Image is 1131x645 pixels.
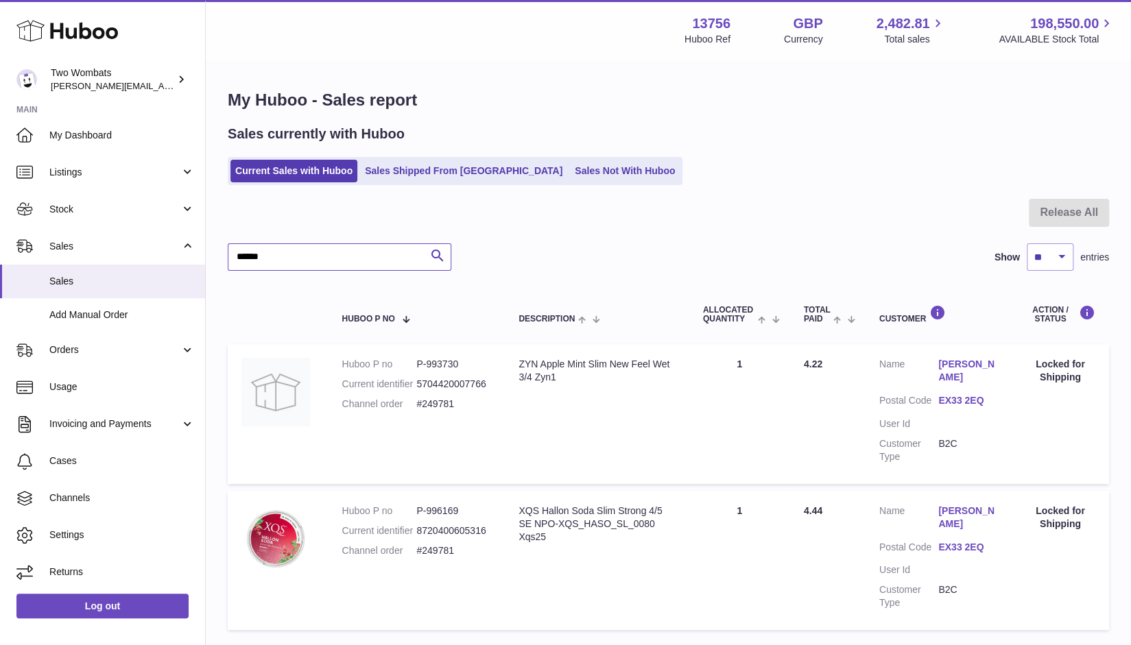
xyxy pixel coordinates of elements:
span: Sales [49,240,180,253]
td: 1 [689,344,790,483]
span: Usage [49,380,195,393]
div: ZYN Apple Mint Slim New Feel Wet 3/4 Zyn1 [519,358,675,384]
div: Customer [879,305,998,324]
img: XQS_Hallon_Soda_Slim_Strong_4_5_Nicotine_Pouches-8720400605316.webp [241,504,310,573]
div: Currency [784,33,823,46]
dt: Channel order [342,398,416,411]
a: [PERSON_NAME] [938,358,997,384]
div: Huboo Ref [684,33,730,46]
span: My Dashboard [49,129,195,142]
span: Total sales [884,33,945,46]
strong: 13756 [692,14,730,33]
a: Log out [16,594,189,618]
span: Returns [49,565,195,579]
img: no-photo.jpg [241,358,310,426]
td: 1 [689,491,790,630]
div: Locked for Shipping [1025,358,1095,384]
span: Huboo P no [342,315,394,324]
dt: Current identifier [342,378,416,391]
span: Orders [49,343,180,356]
span: [PERSON_NAME][EMAIL_ADDRESS][PERSON_NAME][DOMAIN_NAME] [51,80,348,91]
span: Stock [49,203,180,216]
dd: B2C [938,583,997,609]
dd: #249781 [416,544,491,557]
label: Show [995,251,1020,264]
img: adam.randall@twowombats.com [16,69,37,90]
dd: B2C [938,437,997,463]
dd: P-993730 [416,358,491,371]
a: 198,550.00 AVAILABLE Stock Total [999,14,1115,46]
dd: #249781 [416,398,491,411]
span: Total paid [804,306,831,324]
span: 4.22 [804,358,822,369]
span: Cases [49,454,195,467]
span: 4.44 [804,505,822,516]
dt: Name [879,504,938,534]
dd: P-996169 [416,504,491,518]
a: Sales Not With Huboo [570,160,680,182]
dt: Postal Code [879,541,938,557]
h2: Sales currently with Huboo [228,125,405,143]
div: Two Wombats [51,66,174,93]
span: ALLOCATED Quantity [703,306,755,324]
dt: Name [879,358,938,387]
dt: User Id [879,563,938,576]
dt: User Id [879,417,938,430]
a: 2,482.81 Total sales [877,14,946,46]
span: Add Manual Order [49,308,195,321]
dd: 8720400605316 [416,524,491,537]
strong: GBP [793,14,822,33]
div: Action / Status [1025,305,1095,324]
span: Sales [49,275,195,288]
dd: 5704420007766 [416,378,491,391]
a: Current Sales with Huboo [230,160,357,182]
span: entries [1080,251,1109,264]
a: Sales Shipped From [GEOGRAPHIC_DATA] [360,160,567,182]
a: EX33 2EQ [938,394,997,407]
span: Invoicing and Payments [49,417,180,430]
span: Channels [49,491,195,504]
dt: Postal Code [879,394,938,411]
dt: Customer Type [879,437,938,463]
dt: Huboo P no [342,504,416,518]
dt: Current identifier [342,524,416,537]
dt: Customer Type [879,583,938,609]
span: AVAILABLE Stock Total [999,33,1115,46]
span: 198,550.00 [1030,14,1099,33]
dt: Huboo P no [342,358,416,371]
a: [PERSON_NAME] [938,504,997,531]
span: 2,482.81 [877,14,930,33]
div: XQS Hallon Soda Slim Strong 4/5 SE NPO-XQS_HASO_SL_0080 Xqs25 [519,504,675,544]
dt: Channel order [342,544,416,557]
span: Description [519,315,575,324]
div: Locked for Shipping [1025,504,1095,531]
h1: My Huboo - Sales report [228,89,1109,111]
span: Settings [49,528,195,541]
span: Listings [49,166,180,179]
a: EX33 2EQ [938,541,997,554]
